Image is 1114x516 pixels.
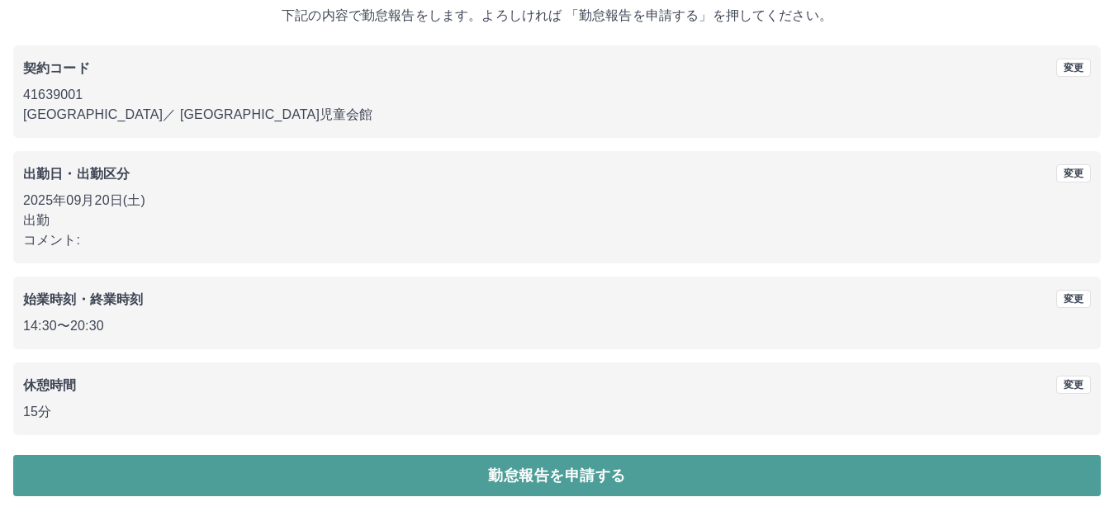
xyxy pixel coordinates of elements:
p: 15分 [23,402,1091,422]
button: 変更 [1056,290,1091,308]
b: 休憩時間 [23,378,77,392]
p: [GEOGRAPHIC_DATA] ／ [GEOGRAPHIC_DATA]児童会館 [23,105,1091,125]
p: 出勤 [23,211,1091,230]
p: コメント: [23,230,1091,250]
b: 始業時刻・終業時刻 [23,292,143,306]
b: 契約コード [23,61,90,75]
button: 変更 [1056,376,1091,394]
p: 41639001 [23,85,1091,105]
button: 変更 [1056,59,1091,77]
p: 14:30 〜 20:30 [23,316,1091,336]
b: 出勤日・出勤区分 [23,167,130,181]
button: 変更 [1056,164,1091,182]
button: 勤怠報告を申請する [13,455,1101,496]
p: 下記の内容で勤怠報告をします。よろしければ 「勤怠報告を申請する」を押してください。 [13,6,1101,26]
p: 2025年09月20日(土) [23,191,1091,211]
